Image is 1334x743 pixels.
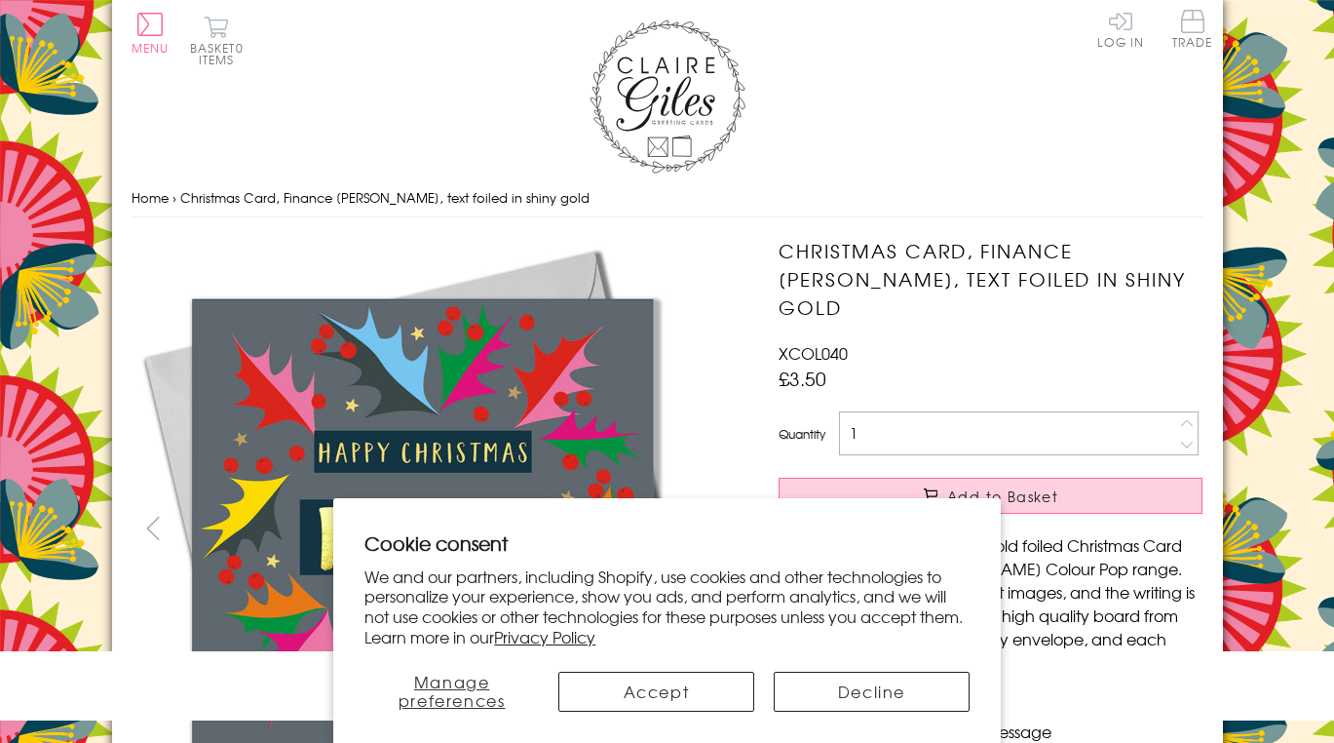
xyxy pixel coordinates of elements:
li: Blank inside for your own message [798,720,1202,743]
a: Log In [1097,10,1144,48]
button: Basket0 items [190,16,244,65]
p: We and our partners, including Shopify, use cookies and other technologies to personalize your ex... [364,567,970,647]
label: Quantity [779,425,825,443]
span: › [172,188,176,207]
span: Christmas Card, Finance [PERSON_NAME], text foiled in shiny gold [180,188,590,207]
span: Manage preferences [399,670,506,712]
a: Trade [1172,10,1213,52]
img: Claire Giles Greetings Cards [590,20,745,174]
nav: breadcrumbs [132,178,1203,218]
a: Privacy Policy [494,625,595,648]
button: Menu [132,13,170,54]
h1: Christmas Card, Finance [PERSON_NAME], text foiled in shiny gold [779,237,1202,321]
span: Trade [1172,10,1213,48]
button: Manage preferences [364,672,539,712]
a: Home [132,188,169,207]
span: XCOL040 [779,341,848,365]
button: Add to Basket [779,478,1202,514]
button: Accept [558,672,754,712]
span: Menu [132,39,170,57]
button: Decline [774,672,970,712]
button: prev [132,506,175,550]
span: 0 items [199,39,244,68]
span: Add to Basket [947,487,1058,506]
span: £3.50 [779,365,826,392]
h2: Cookie consent [364,529,970,557]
